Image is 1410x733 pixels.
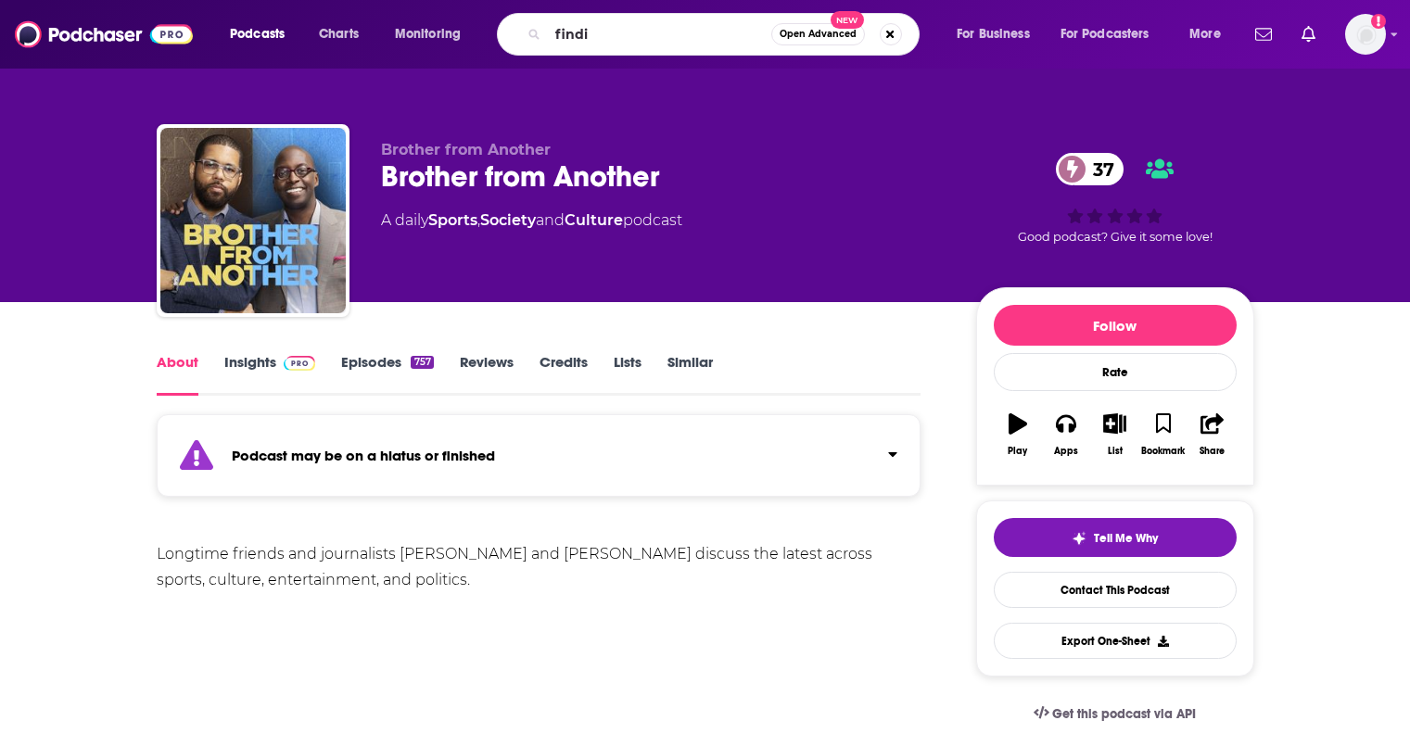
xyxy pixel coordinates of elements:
span: 37 [1074,153,1124,185]
div: Search podcasts, credits, & more... [514,13,937,56]
button: open menu [1048,19,1176,49]
button: Play [994,401,1042,468]
a: Similar [667,353,713,396]
a: 37 [1056,153,1124,185]
a: Society [480,211,536,229]
button: Export One-Sheet [994,623,1237,659]
span: Charts [319,21,359,47]
a: Show notifications dropdown [1248,19,1279,50]
a: About [157,353,198,396]
span: and [536,211,565,229]
a: Lists [614,353,641,396]
button: Show profile menu [1345,14,1386,55]
div: List [1108,446,1123,457]
button: open menu [382,19,485,49]
a: Show notifications dropdown [1294,19,1323,50]
input: Search podcasts, credits, & more... [548,19,771,49]
span: New [831,11,864,29]
div: 757 [411,356,433,369]
a: Sports [428,211,477,229]
div: Bookmark [1141,446,1185,457]
a: Charts [307,19,370,49]
img: Brother from Another [160,128,346,313]
img: Podchaser - Follow, Share and Rate Podcasts [15,17,193,52]
button: open menu [1176,19,1244,49]
div: Apps [1054,446,1078,457]
a: Credits [540,353,588,396]
span: Good podcast? Give it some love! [1018,230,1213,244]
span: Brother from Another [381,141,551,158]
strong: Podcast may be on a hiatus or finished [232,447,495,464]
span: For Business [957,21,1030,47]
button: Share [1188,401,1236,468]
section: Click to expand status details [157,425,921,497]
button: Open AdvancedNew [771,23,865,45]
span: Get this podcast via API [1052,706,1196,722]
span: Tell Me Why [1094,531,1158,546]
button: open menu [944,19,1053,49]
button: Follow [994,305,1237,346]
div: A daily podcast [381,209,682,232]
div: 37Good podcast? Give it some love! [976,141,1254,256]
span: Podcasts [230,21,285,47]
div: Longtime friends and journalists [PERSON_NAME] and [PERSON_NAME] discuss the latest across sports... [157,541,921,593]
div: Play [1008,446,1027,457]
svg: Add a profile image [1371,14,1386,29]
span: For Podcasters [1061,21,1150,47]
a: InsightsPodchaser Pro [224,353,316,396]
img: User Profile [1345,14,1386,55]
button: tell me why sparkleTell Me Why [994,518,1237,557]
div: Rate [994,353,1237,391]
span: , [477,211,480,229]
img: tell me why sparkle [1072,531,1086,546]
img: Podchaser Pro [284,356,316,371]
button: open menu [217,19,309,49]
span: Monitoring [395,21,461,47]
a: Episodes757 [341,353,433,396]
button: Apps [1042,401,1090,468]
a: Contact This Podcast [994,572,1237,608]
span: Logged in as GregKubie [1345,14,1386,55]
button: List [1090,401,1138,468]
button: Bookmark [1139,401,1188,468]
span: Open Advanced [780,30,857,39]
div: Share [1200,446,1225,457]
a: Culture [565,211,623,229]
span: More [1189,21,1221,47]
a: Reviews [460,353,514,396]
